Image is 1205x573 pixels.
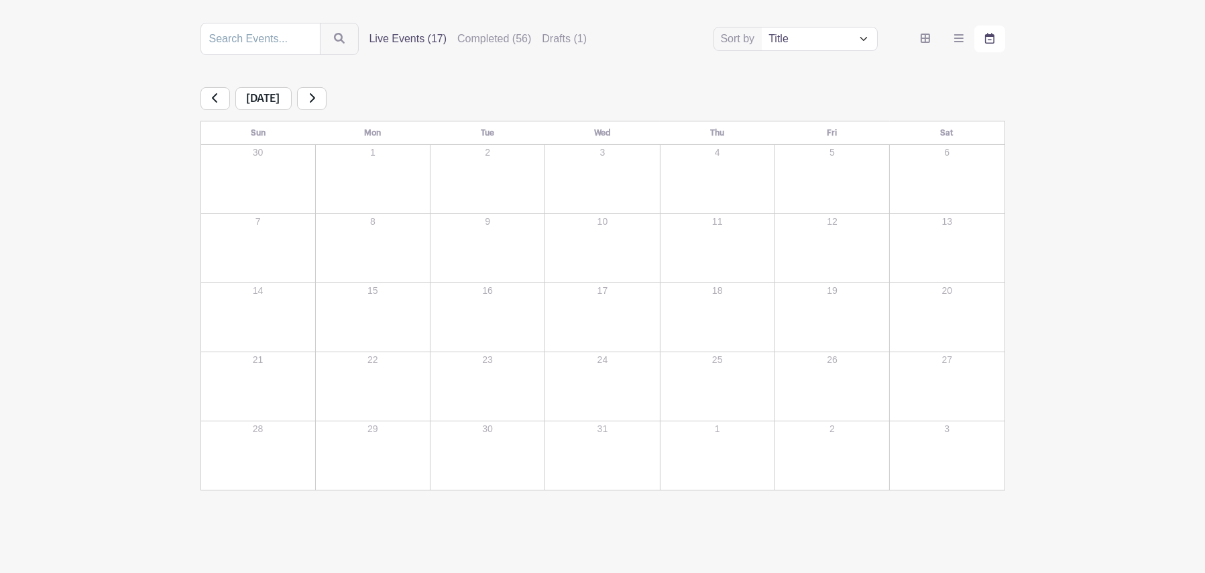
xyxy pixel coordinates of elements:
[661,146,774,160] p: 4
[891,284,1003,298] p: 20
[200,121,315,145] th: Sun
[431,422,544,436] p: 30
[457,31,531,47] label: Completed (56)
[202,146,314,160] p: 30
[317,215,429,229] p: 8
[891,215,1003,229] p: 13
[661,284,774,298] p: 18
[776,422,888,436] p: 2
[235,87,292,110] span: [DATE]
[546,422,658,436] p: 31
[661,353,774,367] p: 25
[776,284,888,298] p: 19
[774,121,889,145] th: Fri
[776,146,888,160] p: 5
[317,353,429,367] p: 22
[431,121,545,145] th: Tue
[721,31,759,47] label: Sort by
[660,121,774,145] th: Thu
[315,121,430,145] th: Mon
[202,353,314,367] p: 21
[431,353,544,367] p: 23
[776,353,888,367] p: 26
[910,25,1005,52] div: order and view
[431,146,544,160] p: 2
[369,31,447,47] label: Live Events (17)
[661,422,774,436] p: 1
[369,31,587,47] div: filters
[891,146,1003,160] p: 6
[546,353,658,367] p: 24
[545,121,660,145] th: Wed
[317,146,429,160] p: 1
[431,215,544,229] p: 9
[546,284,658,298] p: 17
[202,215,314,229] p: 7
[317,284,429,298] p: 15
[431,284,544,298] p: 16
[546,146,658,160] p: 3
[776,215,888,229] p: 12
[546,215,658,229] p: 10
[661,215,774,229] p: 11
[890,121,1005,145] th: Sat
[202,284,314,298] p: 14
[317,422,429,436] p: 29
[891,353,1003,367] p: 27
[200,23,321,55] input: Search Events...
[542,31,587,47] label: Drafts (1)
[202,422,314,436] p: 28
[891,422,1003,436] p: 3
